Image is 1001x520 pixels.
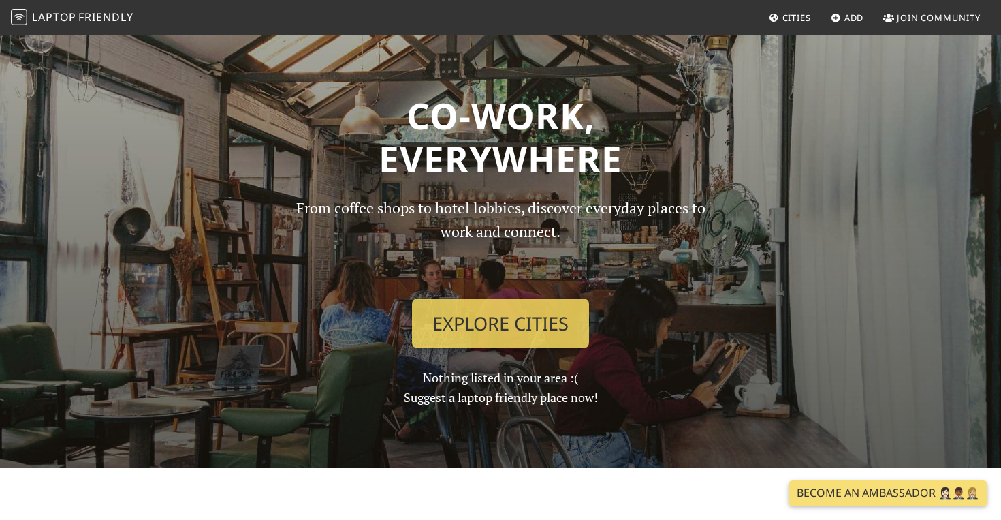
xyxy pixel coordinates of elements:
a: Become an Ambassador 🤵🏻‍♀️🤵🏾‍♂️🤵🏼‍♀️ [789,480,987,506]
h1: Co-work, Everywhere [59,94,942,181]
img: LaptopFriendly [11,9,27,25]
a: Join Community [878,5,986,30]
span: Laptop [32,10,76,25]
div: Nothing listed in your area :( [276,196,725,407]
span: Friendly [78,10,133,25]
span: Cities [782,12,811,24]
span: Join Community [897,12,981,24]
span: Add [844,12,864,24]
a: Cities [763,5,816,30]
a: Suggest a laptop friendly place now! [404,389,598,406]
p: From coffee shops to hotel lobbies, discover everyday places to work and connect. [284,196,717,287]
a: LaptopFriendly LaptopFriendly [11,6,133,30]
a: Explore Cities [412,299,589,349]
a: Add [825,5,870,30]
